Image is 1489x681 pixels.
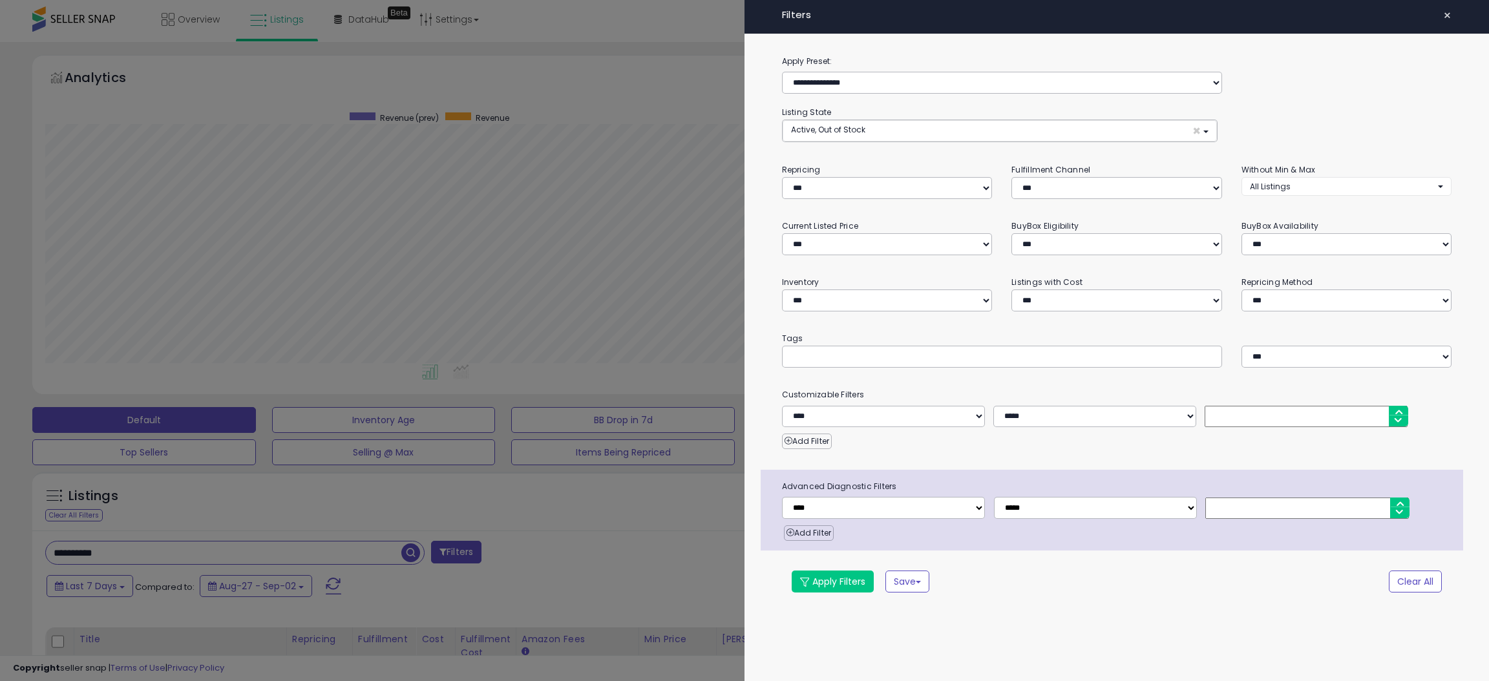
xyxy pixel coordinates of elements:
small: Listings with Cost [1011,277,1082,288]
button: Add Filter [782,434,832,449]
small: Current Listed Price [782,220,858,231]
button: Apply Filters [792,571,874,592]
span: Active, Out of Stock [791,124,865,135]
small: Fulfillment Channel [1011,164,1090,175]
small: Customizable Filters [772,388,1462,402]
button: Clear All [1389,571,1442,592]
span: Advanced Diagnostic Filters [772,479,1464,494]
small: BuyBox Availability [1241,220,1318,231]
button: All Listings [1241,177,1452,196]
span: × [1192,124,1201,138]
span: All Listings [1250,181,1291,192]
label: Apply Preset: [772,54,1462,68]
small: Without Min & Max [1241,164,1316,175]
small: Repricing Method [1241,277,1313,288]
button: Add Filter [784,525,834,541]
button: Active, Out of Stock × [783,120,1217,141]
h4: Filters [782,10,1452,21]
span: × [1443,6,1452,25]
small: Inventory [782,277,819,288]
button: Save [885,571,929,592]
small: Repricing [782,164,821,175]
small: Tags [772,331,1462,346]
button: × [1438,6,1457,25]
small: Listing State [782,107,832,118]
small: BuyBox Eligibility [1011,220,1079,231]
